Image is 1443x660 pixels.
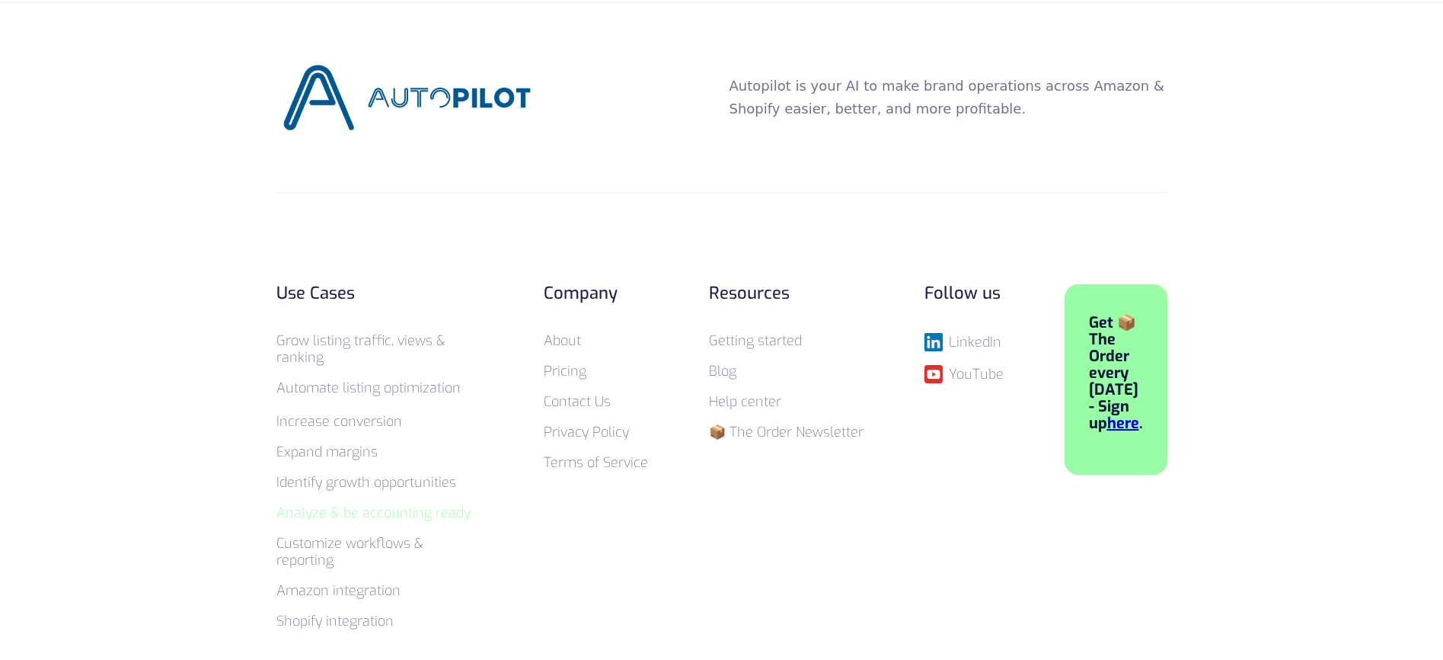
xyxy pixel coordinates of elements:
a: Getting started [709,332,802,350]
a: Customize workflows & reporting [276,534,423,569]
div: LinkedIn [949,335,1001,350]
a: Privacy Policy [544,423,629,441]
div: Company [544,284,648,303]
a: Automate listing optimization‍‍ [276,379,461,397]
a: Contact Us [544,392,611,411]
a: Help center [709,392,781,411]
a: YouTube [924,365,1004,383]
a: Analyze & be accounting ready [276,504,471,522]
a: Increase conversion [276,412,402,431]
a: Amazon integration [276,582,401,600]
a: Shopify integration [276,612,394,630]
div: YouTube [949,367,1004,382]
a: 📦 The Order Newsletter [709,423,864,441]
div: Resources [709,284,864,303]
a: About [544,332,581,350]
a: Grow listing traffic, views & ranking [276,332,445,367]
a: Blog [709,362,736,380]
a: Identify growth opportunities [276,473,456,492]
a: LinkedIn [924,333,1004,351]
div: Use Cases [276,284,483,303]
p: Autopilot is your AI to make brand operations across Amazon & Shopify easier, better, and more pr... [729,75,1167,120]
a: Expand margins [276,443,378,461]
a: here [1107,413,1139,434]
div: Follow us [924,284,1004,303]
a: Terms of Service [544,453,648,472]
div: Get 📦 The Order every [DATE] - Sign up . [1089,315,1143,432]
a: Pricing [544,362,586,380]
